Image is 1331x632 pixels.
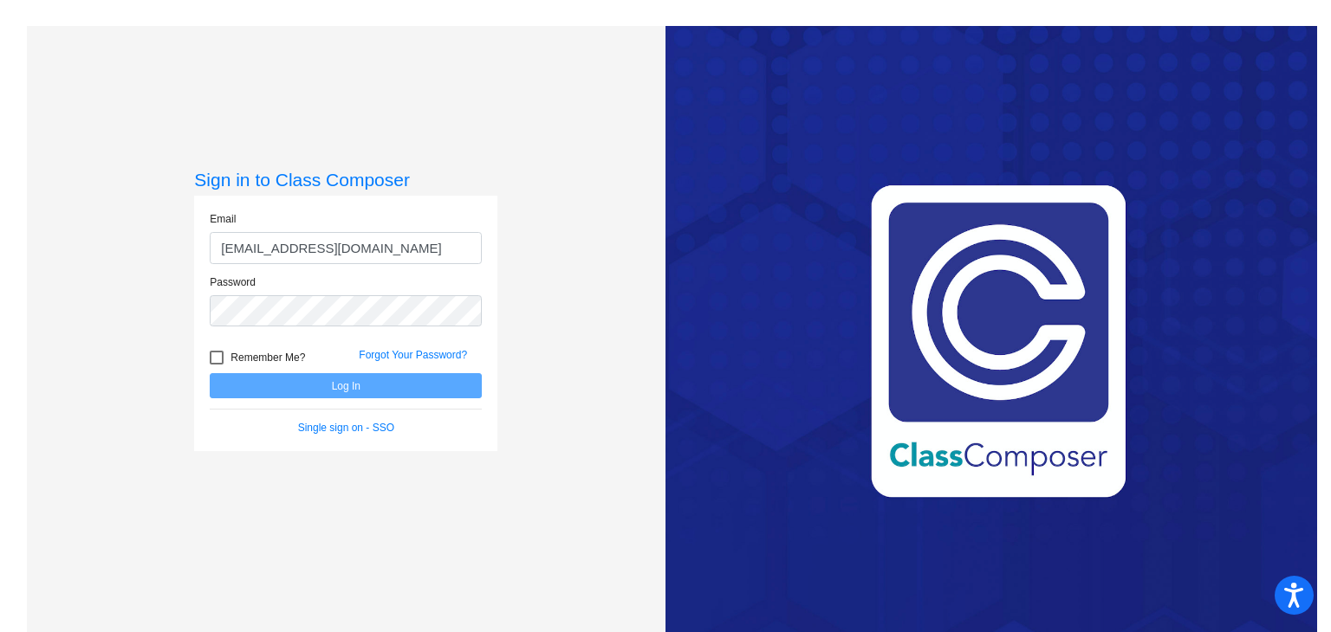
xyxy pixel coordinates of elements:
[230,347,305,368] span: Remember Me?
[194,169,497,190] h3: Sign in to Class Composer
[298,422,394,434] a: Single sign on - SSO
[359,349,467,361] a: Forgot Your Password?
[210,274,256,290] label: Password
[210,373,482,398] button: Log In
[210,211,236,227] label: Email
